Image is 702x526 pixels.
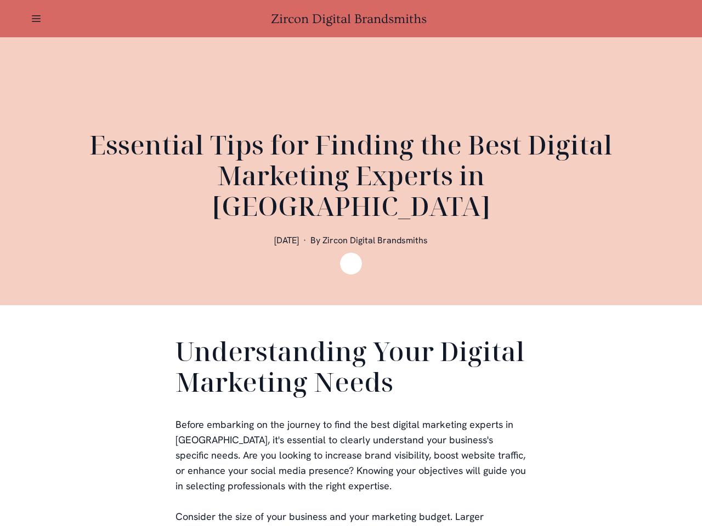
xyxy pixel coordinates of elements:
p: Before embarking on the journey to find the best digital marketing experts in [GEOGRAPHIC_DATA], ... [175,417,526,494]
h2: Understanding Your Digital Marketing Needs [175,336,526,402]
span: [DATE] [274,235,299,246]
span: · [303,235,306,246]
a: Zircon Digital Brandsmiths [271,12,431,26]
img: Zircon Digital Brandsmiths [340,253,362,275]
span: By Zircon Digital Brandsmiths [310,235,428,246]
h1: Essential Tips for Finding the Best Digital Marketing Experts in [GEOGRAPHIC_DATA] [88,129,614,221]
